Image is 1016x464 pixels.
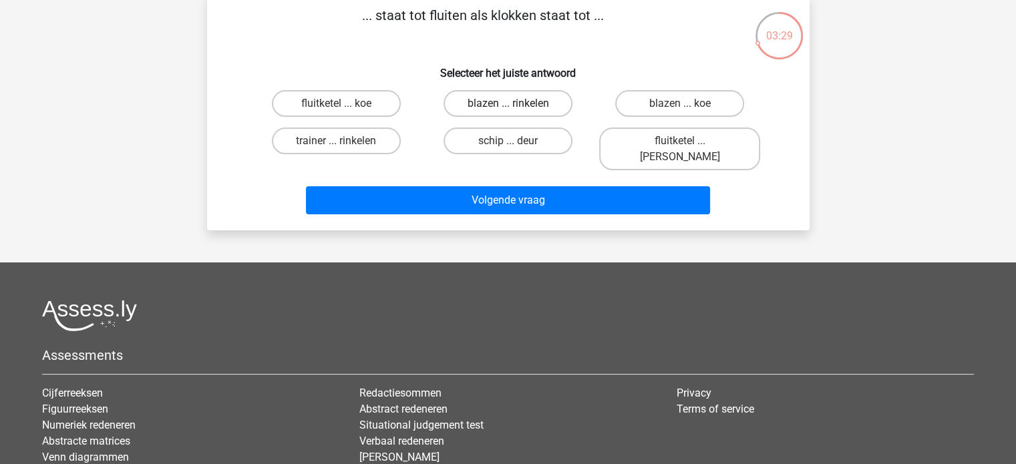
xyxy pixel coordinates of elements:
a: Numeriek redeneren [42,419,136,431]
p: ... staat tot fluiten als klokken staat tot ... [228,5,738,45]
a: [PERSON_NAME] [359,451,440,463]
div: 03:29 [754,11,804,44]
h6: Selecteer het juiste antwoord [228,56,788,79]
label: fluitketel ... [PERSON_NAME] [599,128,760,170]
label: blazen ... koe [615,90,744,117]
label: schip ... deur [444,128,572,154]
a: Abstracte matrices [42,435,130,447]
a: Abstract redeneren [359,403,448,415]
a: Figuurreeksen [42,403,108,415]
label: fluitketel ... koe [272,90,401,117]
a: Venn diagrammen [42,451,129,463]
a: Privacy [677,387,711,399]
a: Verbaal redeneren [359,435,444,447]
label: trainer ... rinkelen [272,128,401,154]
a: Situational judgement test [359,419,484,431]
a: Redactiesommen [359,387,442,399]
a: Terms of service [677,403,754,415]
button: Volgende vraag [306,186,710,214]
h5: Assessments [42,347,974,363]
a: Cijferreeksen [42,387,103,399]
img: Assessly logo [42,300,137,331]
label: blazen ... rinkelen [444,90,572,117]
